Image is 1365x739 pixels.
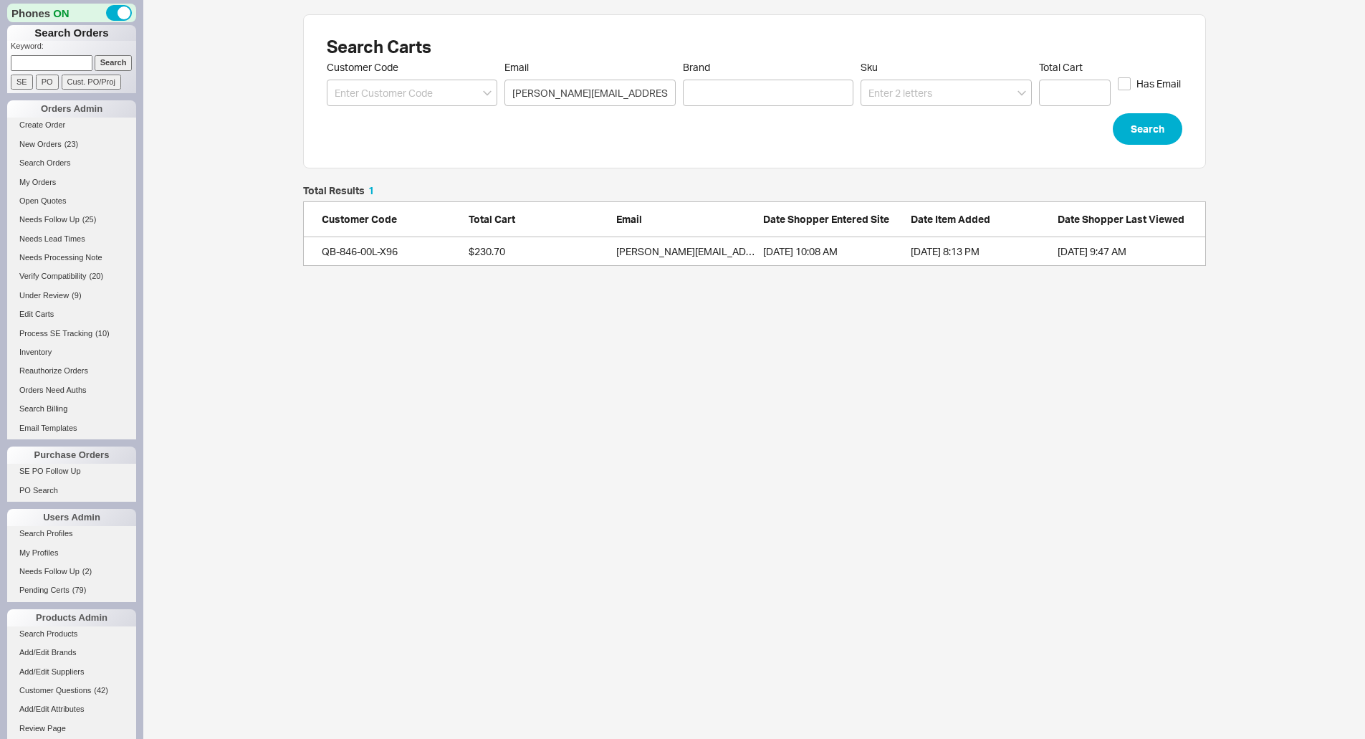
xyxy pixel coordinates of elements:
span: Email [504,61,676,74]
span: ( 10 ) [95,329,110,338]
a: Needs Lead Times [7,232,136,247]
a: Orders Need Auths [7,383,136,398]
a: SE PO Follow Up [7,464,136,479]
span: Verify Compatibility [19,272,87,280]
a: Review Page [7,721,136,736]
a: Search Billing [7,401,136,416]
span: Total Cart [469,213,515,225]
div: Phones [7,4,136,22]
div: 9/17/25 10:08 AM [763,244,904,259]
input: Search [95,55,133,70]
a: Add/Edit Attributes [7,702,136,717]
input: Enter Customer Code [327,80,498,106]
a: Inventory [7,345,136,360]
input: Cust. PO/Proj [62,75,121,90]
a: QB-846-00L-X96 [322,245,415,257]
div: QB-846-00L-X96 [322,244,415,259]
a: My Profiles [7,545,136,561]
span: $230.70 [469,245,505,257]
span: Needs Follow Up [19,215,80,224]
a: Create Order [7,118,136,133]
h1: Search Carts [327,38,1182,55]
a: Needs Processing Note [7,250,136,265]
span: Has Email [1136,77,1181,91]
span: ( 42 ) [94,686,108,695]
a: Needs Follow Up(2) [7,564,136,579]
span: Date Shopper Entered Site [763,213,889,225]
span: New Orders [19,140,62,148]
a: Add/Edit Suppliers [7,664,136,680]
div: Users Admin [7,509,136,526]
span: ( 9 ) [72,291,81,300]
div: Products Admin [7,609,136,626]
span: ( 2 ) [82,567,92,576]
a: PO Search [7,483,136,498]
input: SE [11,75,33,90]
input: PO [36,75,59,90]
a: Email Templates [7,421,136,436]
span: Sku [861,61,878,73]
span: Pending Certs [19,586,70,594]
input: Enter 2 letters [861,80,1032,106]
span: Under Review [19,291,69,300]
a: Search Orders [7,156,136,171]
span: Needs Follow Up [19,567,80,576]
a: Pending Certs(79) [7,583,136,598]
span: Email [616,213,642,225]
a: Reauthorize Orders [7,363,136,378]
span: Needs Processing Note [19,253,102,262]
span: Process SE Tracking [19,329,92,338]
div: Orders Admin [7,100,136,118]
div: 9/17/25 8:13 PM [911,244,1051,259]
input: Total Cart [1039,80,1111,106]
span: Customer Code [327,61,398,73]
span: ( 23 ) [64,140,79,148]
span: ( 79 ) [72,586,87,594]
span: Total Cart [1039,61,1111,74]
span: 1 [368,184,374,196]
span: Search [1131,120,1164,138]
svg: open menu [483,90,492,96]
span: Customer Code [322,213,397,225]
span: ON [53,6,70,21]
input: Has Email [1118,77,1131,90]
span: ( 20 ) [90,272,104,280]
span: Brand [683,61,710,73]
a: Under Review(9) [7,288,136,303]
a: Process SE Tracking(10) [7,326,136,341]
a: My Orders [7,175,136,190]
p: Keyword: [11,41,136,55]
a: Search Products [7,626,136,642]
div: grid [303,237,1206,266]
a: Open Quotes [7,194,136,209]
svg: open menu [1017,90,1026,96]
span: Date Item Added [911,213,990,225]
a: Verify Compatibility(20) [7,269,136,284]
a: Customer Questions(42) [7,683,136,698]
span: Customer Questions [19,686,91,695]
span: Date Shopper Last Viewed [1058,213,1184,225]
div: sean.brady1@gmail.com [616,244,757,259]
a: Search Profiles [7,526,136,541]
a: QB-846-00L-X96$230.70[PERSON_NAME][EMAIL_ADDRESS][DOMAIN_NAME][DATE] 10:08 AM[DATE] 8:13 PM[DATE]... [303,237,1206,266]
a: New Orders(23) [7,137,136,152]
h5: Total Results [303,186,374,196]
h1: Search Orders [7,25,136,41]
div: 9/18/25 9:47 AM [1058,244,1198,259]
a: Needs Follow Up(25) [7,212,136,227]
a: Edit Carts [7,307,136,322]
span: ( 25 ) [82,215,97,224]
a: Add/Edit Brands [7,645,136,660]
div: Purchase Orders [7,447,136,464]
button: Search [1113,113,1182,145]
input: Email [504,80,676,106]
